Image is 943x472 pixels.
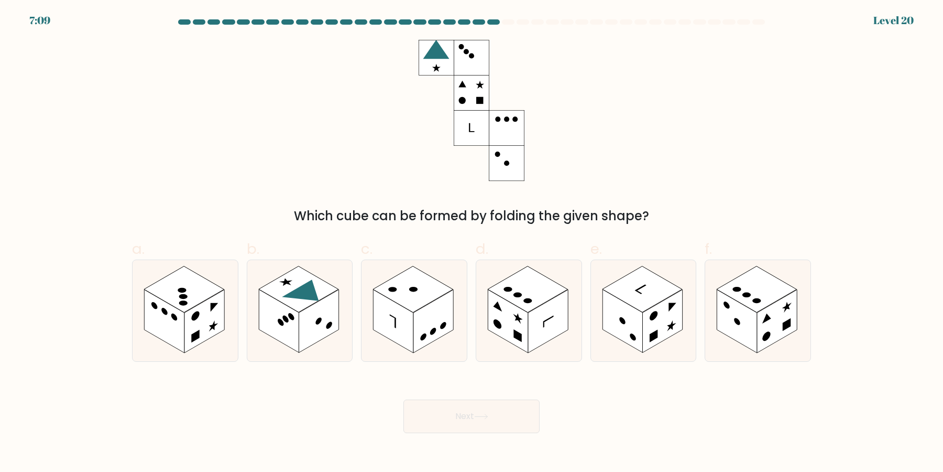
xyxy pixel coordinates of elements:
[403,400,540,433] button: Next
[590,239,602,259] span: e.
[247,239,259,259] span: b.
[873,13,914,28] div: Level 20
[29,13,50,28] div: 7:09
[132,239,145,259] span: a.
[361,239,372,259] span: c.
[476,239,488,259] span: d.
[705,239,712,259] span: f.
[138,207,805,226] div: Which cube can be formed by folding the given shape?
